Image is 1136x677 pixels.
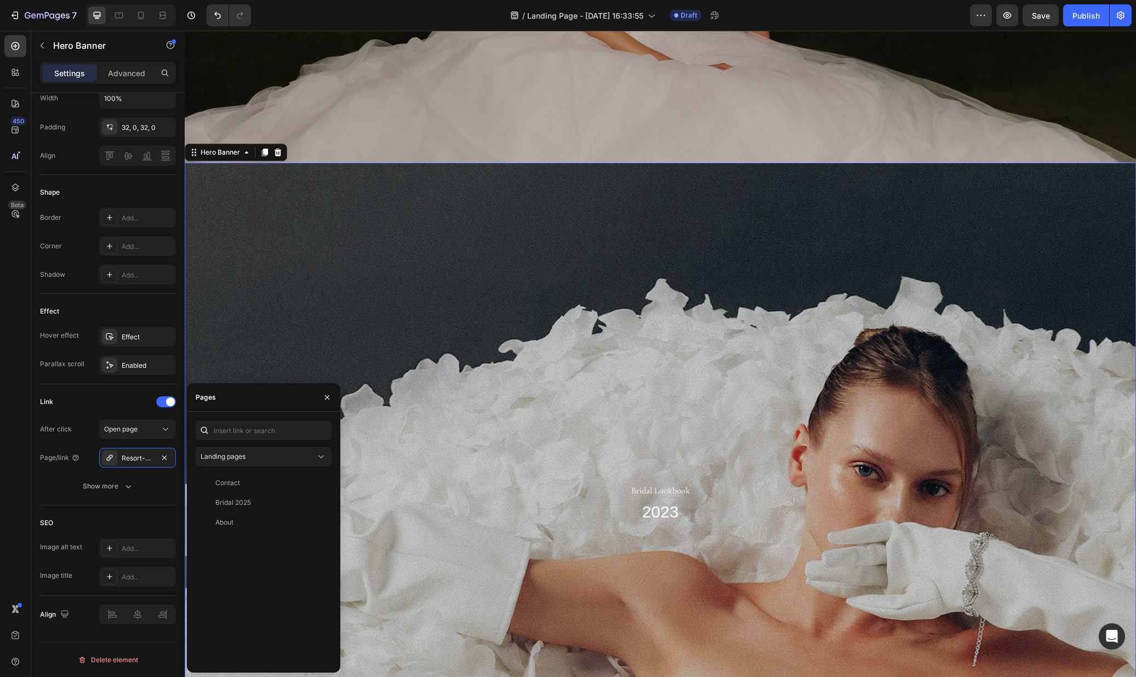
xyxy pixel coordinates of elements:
[522,10,525,21] span: /
[40,453,80,463] div: Page/link
[122,213,173,223] div: Add...
[40,306,59,316] div: Effect
[40,571,72,581] div: Image title
[1072,10,1100,21] div: Publish
[40,397,53,407] div: Link
[10,117,26,126] div: 450
[1032,11,1050,20] span: Save
[196,420,332,440] input: Insert link or search
[122,332,173,342] div: Effect
[8,201,26,209] div: Beta
[122,361,173,371] div: Enabled
[215,498,251,508] div: Bridal 2025
[185,31,1136,677] iframe: Design area
[108,67,145,79] p: Advanced
[40,607,71,622] div: Align
[122,453,153,463] div: Resort-2025
[196,392,216,402] div: Pages
[1023,4,1059,26] button: Save
[215,517,233,527] div: About
[40,270,65,280] div: Shadow
[122,572,173,582] div: Add...
[40,93,58,103] div: Width
[83,481,134,492] div: Show more
[40,122,65,132] div: Padding
[40,241,62,251] div: Corner
[40,187,60,197] div: Shape
[1099,623,1125,650] div: Open Intercom Messenger
[40,542,82,552] div: Image alt text
[54,67,85,79] p: Settings
[104,425,138,433] span: Open page
[207,4,251,26] div: Undo/Redo
[122,242,173,252] div: Add...
[78,653,138,667] div: Delete element
[196,447,332,466] button: Landing pages
[40,476,176,496] button: Show more
[72,9,77,22] p: 7
[215,478,240,488] div: Contact
[40,359,84,369] div: Parallax scroll
[122,544,173,554] div: Add...
[122,123,173,133] div: 32, 0, 32, 0
[681,10,697,20] span: Draft
[100,88,175,108] input: Auto
[40,151,55,161] div: Align
[40,424,72,434] div: After click
[1063,4,1109,26] button: Publish
[122,270,173,280] div: Add...
[40,651,176,669] button: Delete element
[4,4,82,26] button: 7
[40,213,61,223] div: Border
[40,518,53,528] div: SEO
[40,331,79,340] div: Hover effect
[53,39,146,52] p: Hero Banner
[201,452,246,460] span: Landing pages
[527,10,643,21] span: Landing Page - [DATE] 16:33:55
[99,419,176,439] button: Open page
